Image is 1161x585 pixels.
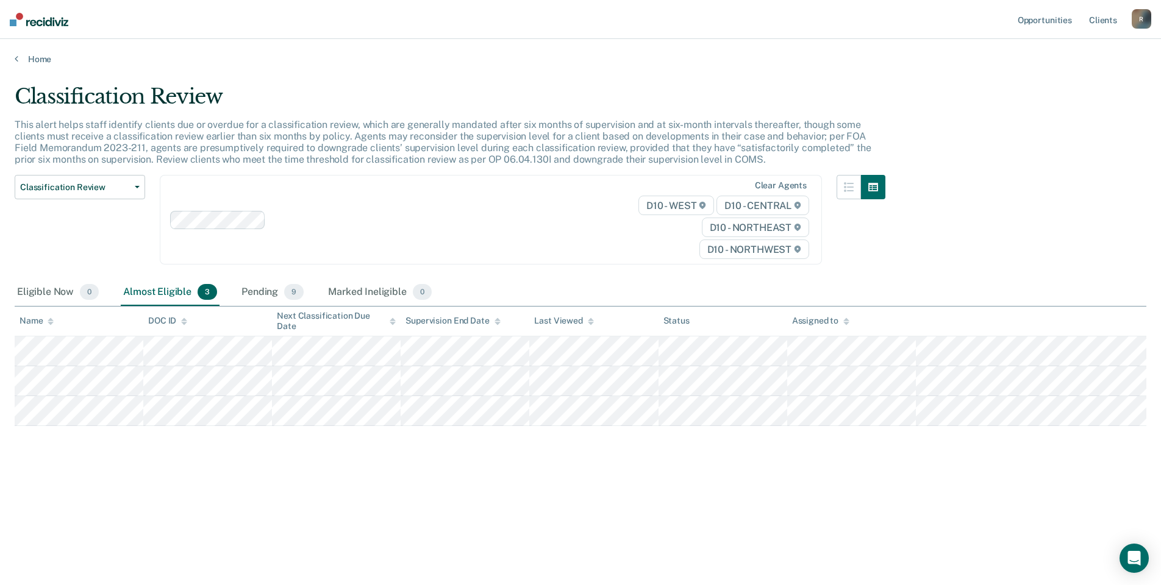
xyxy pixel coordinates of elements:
[198,284,217,300] span: 3
[792,316,849,326] div: Assigned to
[148,316,187,326] div: DOC ID
[284,284,304,300] span: 9
[716,196,809,215] span: D10 - CENTRAL
[277,311,396,331] div: Next Classification Due Date
[1120,544,1149,573] div: Open Intercom Messenger
[638,196,714,215] span: D10 - WEST
[702,218,809,237] span: D10 - NORTHEAST
[10,13,68,26] img: Recidiviz
[15,279,101,306] div: Eligible Now0
[755,180,807,191] div: Clear agents
[80,284,99,300] span: 0
[15,54,1146,65] a: Home
[15,119,871,166] p: This alert helps staff identify clients due or overdue for a classification review, which are gen...
[15,84,885,119] div: Classification Review
[699,239,809,259] span: D10 - NORTHWEST
[20,182,130,193] span: Classification Review
[663,316,690,326] div: Status
[413,284,432,300] span: 0
[239,279,306,306] div: Pending9
[326,279,434,306] div: Marked Ineligible0
[534,316,593,326] div: Last Viewed
[121,279,220,306] div: Almost Eligible3
[1132,9,1151,29] button: R
[20,316,54,326] div: Name
[405,316,500,326] div: Supervision End Date
[15,175,145,199] button: Classification Review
